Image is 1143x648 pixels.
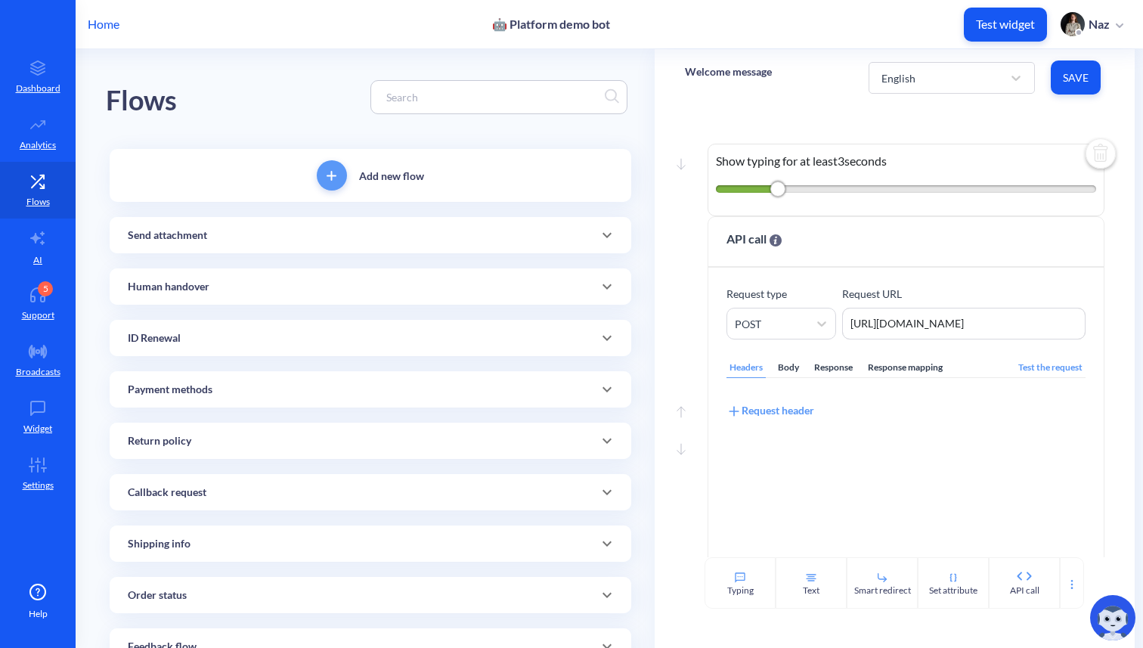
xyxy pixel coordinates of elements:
div: Send attachment [110,217,631,253]
div: Flows [106,79,177,122]
p: Analytics [20,138,56,152]
div: Response mapping [865,358,946,378]
div: Typing [727,584,754,597]
div: 5 [38,281,53,296]
p: Request type [726,286,836,302]
p: Callback request [128,485,206,501]
p: Support [22,308,54,322]
div: Order status [110,577,631,613]
p: Send attachment [128,228,207,243]
p: Home [88,15,119,33]
button: Save [1051,60,1101,95]
div: Request header [726,402,814,419]
div: Callback request [110,474,631,510]
div: English [881,70,915,85]
p: Request URL [842,286,1086,302]
p: Broadcasts [16,365,60,379]
p: Return policy [128,433,191,449]
div: Shipping info [110,526,631,562]
p: Naz [1089,16,1110,33]
img: copilot-icon.svg [1090,595,1135,640]
span: API call [726,230,782,248]
span: Save [1063,70,1089,85]
p: ID Renewal [128,330,181,346]
div: Response [811,358,856,378]
div: Headers [726,358,766,378]
p: Show typing for at least 3 seconds [716,152,1096,170]
p: Payment methods [128,382,212,398]
div: API call [1010,584,1039,597]
div: Set attribute [929,584,977,597]
p: AI [33,253,42,267]
div: POST [735,316,761,332]
p: Welcome message [685,64,772,79]
p: Add new flow [359,168,424,184]
div: Smart redirect [854,584,911,597]
p: 🤖 Platform demo bot [492,17,610,32]
button: Test widget [964,8,1047,42]
div: Return policy [110,423,631,459]
button: add [317,160,347,191]
p: Shipping info [128,536,190,552]
div: Text [803,584,819,597]
div: ID Renewal [110,320,631,356]
p: Flows [26,195,50,209]
p: Settings [23,479,54,492]
button: user photoNaz [1053,11,1131,38]
span: Help [29,607,48,621]
textarea: [URL][DOMAIN_NAME] [842,308,1086,340]
p: Widget [23,422,52,436]
p: Human handover [128,279,209,295]
p: Dashboard [16,82,60,95]
div: Human handover [110,268,631,305]
div: Body [775,358,802,378]
img: user photo [1061,12,1085,36]
p: Test widget [976,17,1035,32]
div: Payment methods [110,371,631,408]
div: Test the request [1015,358,1086,378]
img: delete [1083,137,1119,173]
p: Order status [128,588,187,603]
input: Search [379,88,605,106]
